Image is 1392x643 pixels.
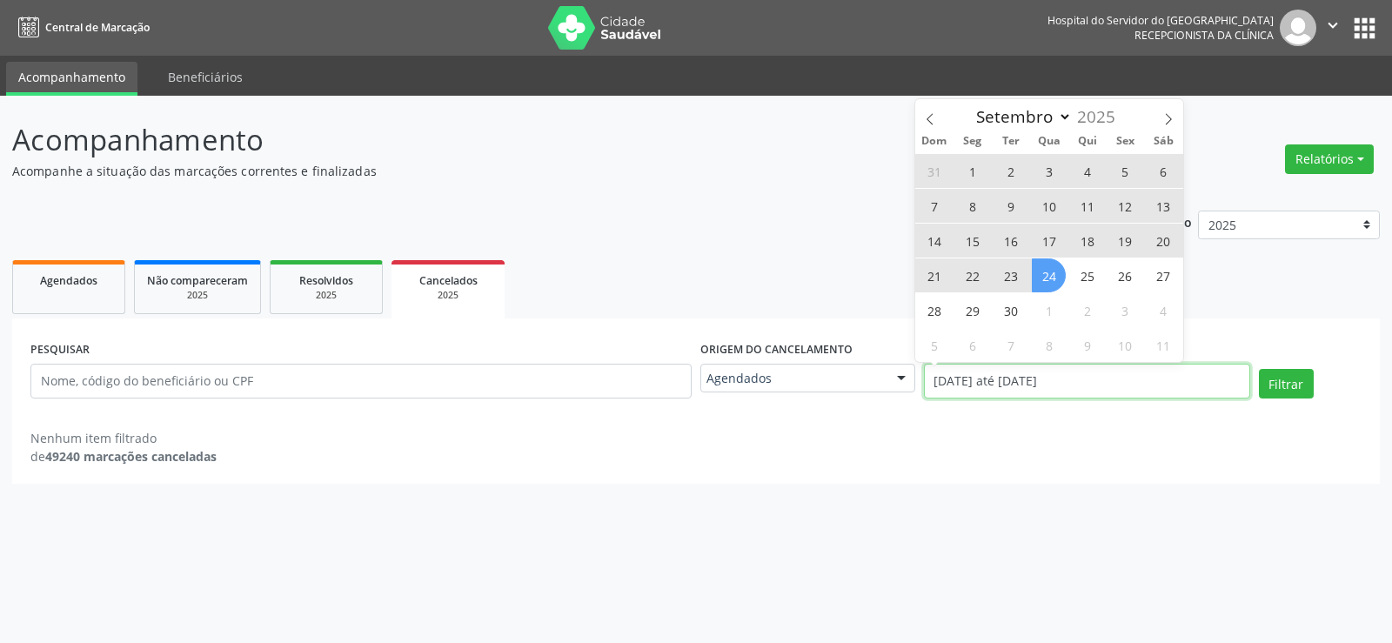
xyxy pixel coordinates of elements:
[1147,293,1181,327] span: Outubro 4, 2025
[1108,293,1142,327] span: Outubro 3, 2025
[1316,10,1349,46] button: 
[955,189,989,223] span: Setembro 8, 2025
[1032,224,1066,258] span: Setembro 17, 2025
[994,224,1027,258] span: Setembro 16, 2025
[1147,258,1181,292] span: Setembro 27, 2025
[915,136,954,147] span: Dom
[1108,258,1142,292] span: Setembro 26, 2025
[299,273,353,288] span: Resolvidos
[917,293,951,327] span: Setembro 28, 2025
[30,429,217,447] div: Nenhum item filtrado
[1070,258,1104,292] span: Setembro 25, 2025
[1147,224,1181,258] span: Setembro 20, 2025
[955,328,989,362] span: Outubro 6, 2025
[1147,154,1181,188] span: Setembro 6, 2025
[1070,189,1104,223] span: Setembro 11, 2025
[1323,16,1342,35] i: 
[1108,328,1142,362] span: Outubro 10, 2025
[1032,293,1066,327] span: Outubro 1, 2025
[955,258,989,292] span: Setembro 22, 2025
[1107,136,1145,147] span: Sex
[1047,13,1274,28] div: Hospital do Servidor do [GEOGRAPHIC_DATA]
[30,364,692,399] input: Nome, código do beneficiário ou CPF
[955,154,989,188] span: Setembro 1, 2025
[40,273,97,288] span: Agendados
[30,447,217,466] div: de
[45,20,150,35] span: Central de Marcação
[1070,154,1104,188] span: Setembro 4, 2025
[147,273,248,288] span: Não compareceram
[1032,189,1066,223] span: Setembro 10, 2025
[917,258,951,292] span: Setembro 21, 2025
[1070,293,1104,327] span: Outubro 2, 2025
[955,224,989,258] span: Setembro 15, 2025
[1147,189,1181,223] span: Setembro 13, 2025
[156,62,255,92] a: Beneficiários
[1068,136,1107,147] span: Qui
[12,13,150,42] a: Central de Marcação
[30,337,90,364] label: PESQUISAR
[1070,328,1104,362] span: Outubro 9, 2025
[917,328,951,362] span: Outubro 5, 2025
[994,258,1027,292] span: Setembro 23, 2025
[1147,328,1181,362] span: Outubro 11, 2025
[45,448,217,465] strong: 49240 marcações canceladas
[1145,136,1183,147] span: Sáb
[1108,224,1142,258] span: Setembro 19, 2025
[1032,328,1066,362] span: Outubro 8, 2025
[1108,189,1142,223] span: Setembro 12, 2025
[1280,10,1316,46] img: img
[419,273,478,288] span: Cancelados
[992,136,1030,147] span: Ter
[706,370,880,387] span: Agendados
[12,162,969,180] p: Acompanhe a situação das marcações correntes e finalizadas
[404,289,492,302] div: 2025
[917,224,951,258] span: Setembro 14, 2025
[917,154,951,188] span: Agosto 31, 2025
[994,189,1027,223] span: Setembro 9, 2025
[283,289,370,302] div: 2025
[1030,136,1068,147] span: Qua
[12,118,969,162] p: Acompanhamento
[1032,258,1066,292] span: Setembro 24, 2025
[994,293,1027,327] span: Setembro 30, 2025
[994,154,1027,188] span: Setembro 2, 2025
[6,62,137,96] a: Acompanhamento
[700,337,853,364] label: Origem do cancelamento
[1032,154,1066,188] span: Setembro 3, 2025
[1134,28,1274,43] span: Recepcionista da clínica
[1070,224,1104,258] span: Setembro 18, 2025
[954,136,992,147] span: Seg
[968,104,1073,129] select: Month
[147,289,248,302] div: 2025
[1259,369,1314,399] button: Filtrar
[924,364,1250,399] input: Selecione um intervalo
[1285,144,1374,174] button: Relatórios
[1108,154,1142,188] span: Setembro 5, 2025
[1349,13,1380,44] button: apps
[955,293,989,327] span: Setembro 29, 2025
[917,189,951,223] span: Setembro 7, 2025
[994,328,1027,362] span: Outubro 7, 2025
